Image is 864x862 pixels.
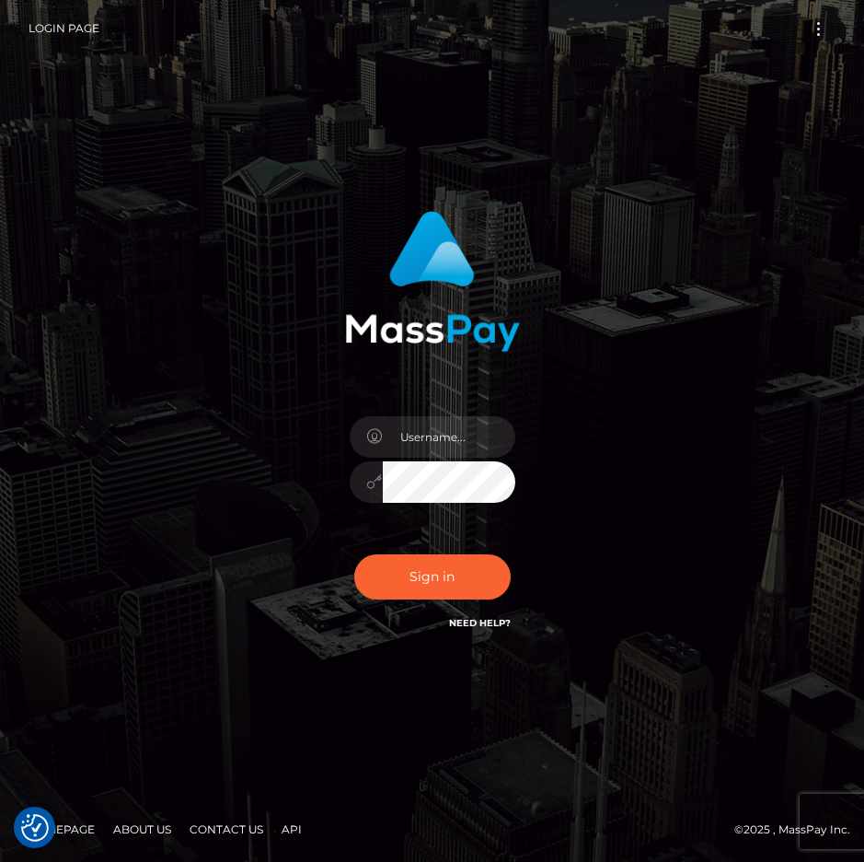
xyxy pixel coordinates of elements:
a: Need Help? [449,617,511,629]
input: Username... [383,416,515,458]
img: MassPay Login [345,211,520,352]
a: Homepage [20,815,102,844]
div: © 2025 , MassPay Inc. [14,820,850,840]
img: Revisit consent button [21,814,49,842]
a: Login Page [29,9,99,48]
button: Toggle navigation [801,17,835,41]
a: Contact Us [182,815,271,844]
a: About Us [106,815,179,844]
button: Sign in [354,554,511,600]
a: API [274,815,309,844]
button: Consent Preferences [21,814,49,842]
